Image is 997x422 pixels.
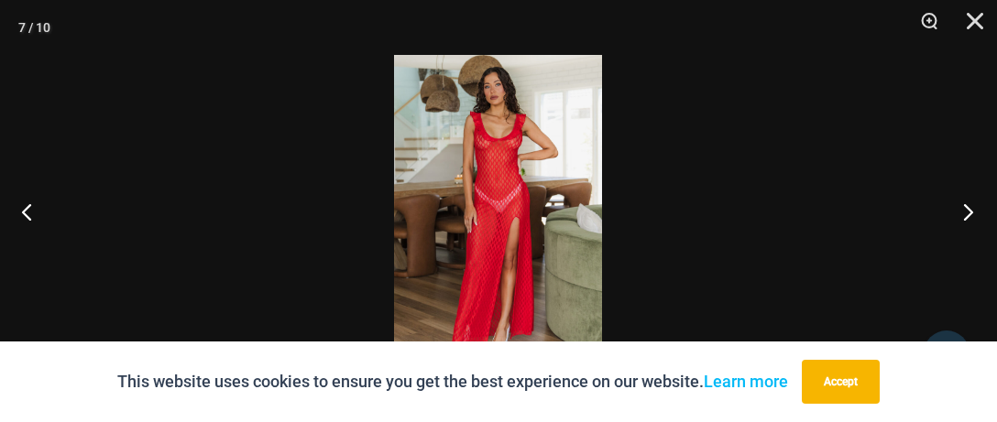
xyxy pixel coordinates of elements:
[117,368,788,395] p: This website uses cookies to ensure you get the best experience on our website.
[18,14,50,41] div: 7 / 10
[704,372,788,391] a: Learn more
[394,55,602,367] img: Sometimes Red 587 Dress 01
[802,360,880,404] button: Accept
[928,166,997,257] button: Next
